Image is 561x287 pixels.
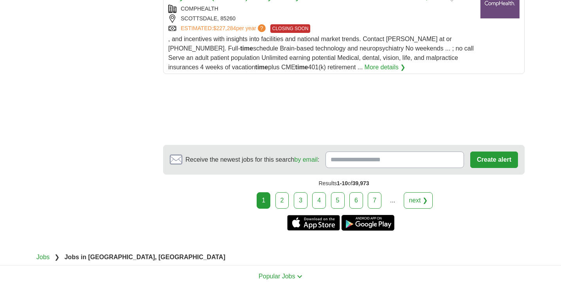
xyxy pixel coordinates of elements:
a: by email [294,156,318,163]
span: Receive the newest jobs for this search : [185,155,319,164]
span: CLOSING SOON [270,24,311,33]
a: Get the iPhone app [287,215,340,231]
div: Results of [163,175,525,192]
a: 3 [294,192,307,209]
a: Jobs [36,254,50,260]
iframe: Ads by Google [163,80,525,139]
strong: time [240,45,253,52]
a: Get the Android app [342,215,394,231]
span: 39,973 [352,180,369,186]
span: 1-10 [337,180,348,186]
strong: Jobs in [GEOGRAPHIC_DATA], [GEOGRAPHIC_DATA] [65,254,225,260]
a: 6 [349,192,363,209]
a: COMPHEALTH [181,5,218,12]
div: 1 [257,192,270,209]
a: 4 [312,192,326,209]
span: $227,284 [213,25,236,31]
span: ? [258,24,266,32]
span: ❯ [54,254,59,260]
div: ... [385,193,401,208]
span: Popular Jobs [259,273,295,280]
a: 5 [331,192,345,209]
a: 7 [368,192,381,209]
a: next ❯ [404,192,433,209]
strong: time [255,64,268,70]
a: More details ❯ [365,63,406,72]
a: ESTIMATED:$227,284per year? [181,24,267,33]
div: SCOTTSDALE, 85260 [168,14,474,23]
span: , and incentives with insights into facilities and national market trends. Contact [PERSON_NAME] ... [168,36,474,70]
button: Create alert [470,152,518,168]
strong: time [295,64,308,70]
a: 2 [275,192,289,209]
img: toggle icon [297,275,302,278]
